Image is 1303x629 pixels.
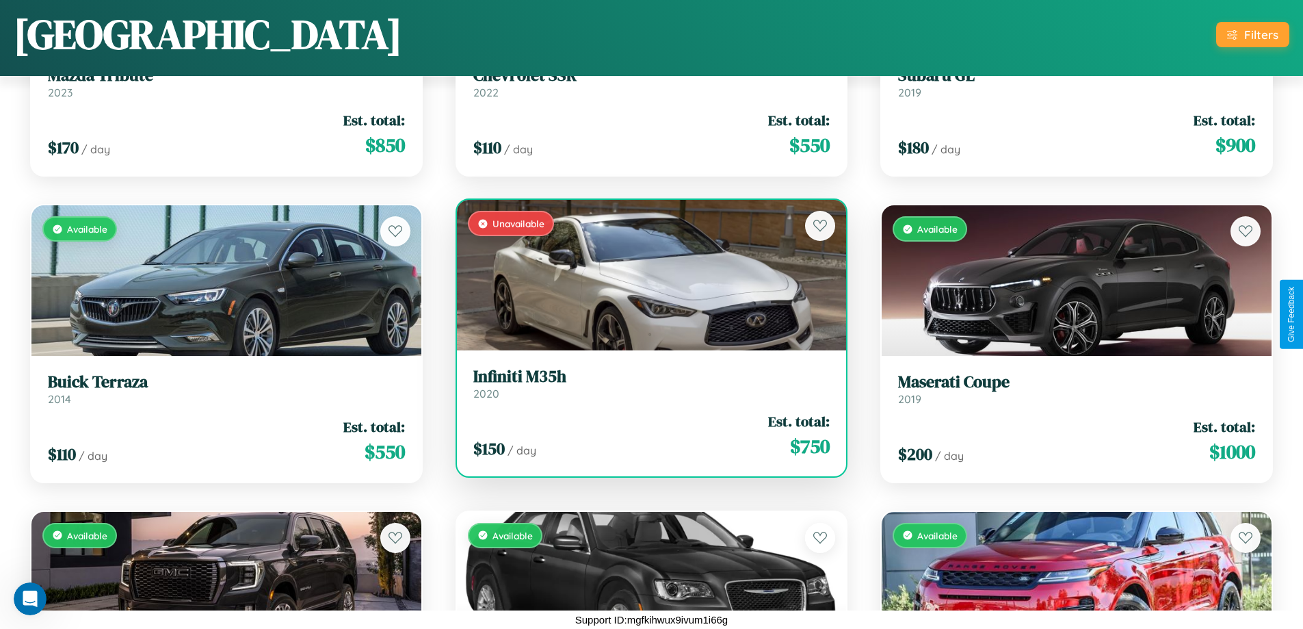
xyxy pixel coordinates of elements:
span: $ 550 [789,131,830,159]
span: $ 170 [48,136,79,159]
span: 2020 [473,387,499,400]
h3: Buick Terraza [48,372,405,392]
span: Est. total: [1194,417,1255,437]
span: / day [932,142,960,156]
span: Est. total: [768,411,830,431]
a: Buick Terraza2014 [48,372,405,406]
h3: Maserati Coupe [898,372,1255,392]
span: 2023 [48,86,73,99]
span: 2019 [898,392,921,406]
a: Subaru GL2019 [898,66,1255,99]
span: $ 850 [365,131,405,159]
h1: [GEOGRAPHIC_DATA] [14,6,402,62]
span: Unavailable [492,218,544,229]
span: Available [492,530,533,541]
span: 2014 [48,392,71,406]
span: $ 900 [1215,131,1255,159]
a: Infiniti M35h2020 [473,367,830,400]
span: / day [79,449,107,463]
div: Filters [1244,27,1278,42]
div: Give Feedback [1287,287,1296,342]
span: $ 200 [898,443,932,465]
h3: Chevrolet SSR [473,66,830,86]
h3: Mazda Tribute [48,66,405,86]
h3: Subaru GL [898,66,1255,86]
span: $ 110 [473,136,501,159]
span: Est. total: [768,110,830,130]
span: Available [917,223,958,235]
a: Mazda Tribute2023 [48,66,405,99]
h3: Infiniti M35h [473,367,830,387]
button: Filters [1216,22,1289,47]
span: Available [67,530,107,541]
span: / day [504,142,533,156]
span: $ 110 [48,443,76,465]
span: / day [81,142,110,156]
span: $ 550 [365,438,405,465]
span: Est. total: [1194,110,1255,130]
a: Maserati Coupe2019 [898,372,1255,406]
span: $ 750 [790,433,830,460]
span: 2019 [898,86,921,99]
span: 2022 [473,86,499,99]
span: Est. total: [343,110,405,130]
iframe: Intercom live chat [14,582,47,615]
span: Est. total: [343,417,405,437]
span: / day [508,444,536,457]
span: / day [935,449,964,463]
span: $ 150 [473,437,505,460]
span: Available [67,223,107,235]
span: $ 1000 [1209,438,1255,465]
p: Support ID: mgfkihwux9ivum1i66g [575,611,728,629]
a: Chevrolet SSR2022 [473,66,830,99]
span: Available [917,530,958,541]
span: $ 180 [898,136,929,159]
